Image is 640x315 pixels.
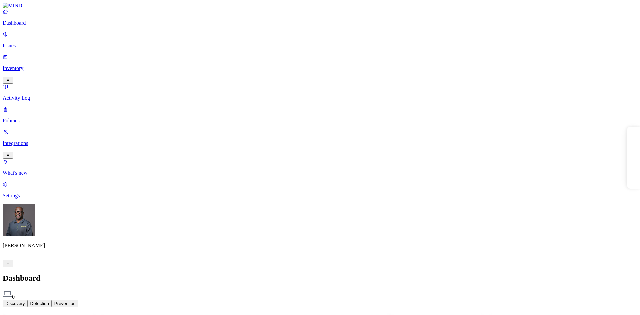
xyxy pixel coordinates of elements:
[3,300,28,307] button: Discovery
[3,106,637,124] a: Policies
[3,84,637,101] a: Activity Log
[3,3,637,9] a: MIND
[3,43,637,49] p: Issues
[3,129,637,158] a: Integrations
[3,95,637,101] p: Activity Log
[3,9,637,26] a: Dashboard
[3,140,637,146] p: Integrations
[3,65,637,71] p: Inventory
[28,300,52,307] button: Detection
[3,243,637,249] p: [PERSON_NAME]
[52,300,78,307] button: Prevention
[3,289,12,299] img: svg%3e
[3,170,637,176] p: What's new
[3,20,637,26] p: Dashboard
[3,159,637,176] a: What's new
[3,193,637,199] p: Settings
[3,274,637,283] h2: Dashboard
[3,3,22,9] img: MIND
[3,181,637,199] a: Settings
[12,294,15,300] span: 0
[3,118,637,124] p: Policies
[3,31,637,49] a: Issues
[3,54,637,83] a: Inventory
[3,204,35,236] img: Gregory Thomas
